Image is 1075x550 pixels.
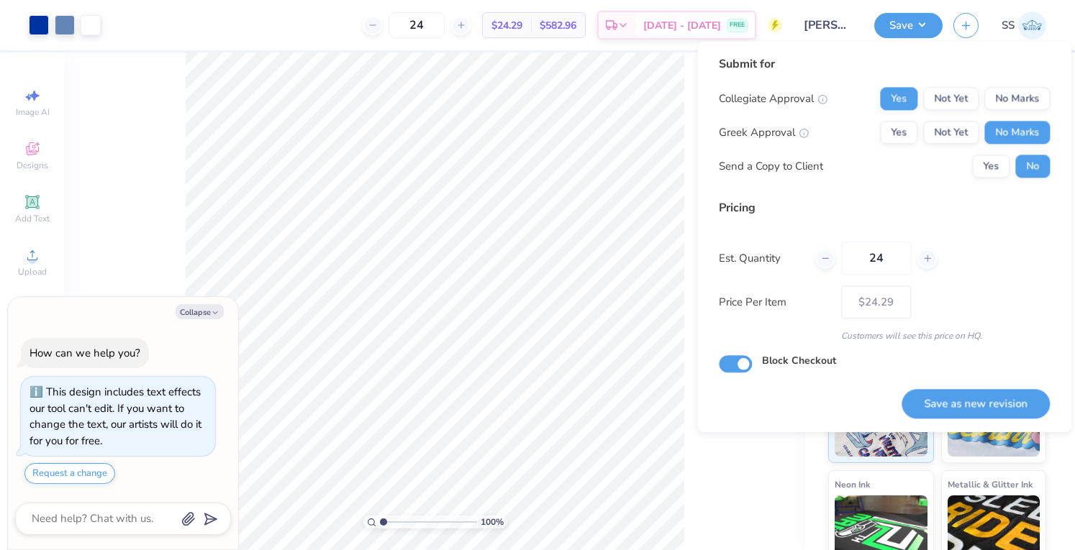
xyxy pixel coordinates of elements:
[719,329,1050,342] div: Customers will see this price on HQ.
[1018,12,1046,40] img: Siddhant Singh
[389,12,445,38] input: – –
[30,385,201,448] div: This design includes text effects our tool can't edit. If you want to change the text, our artist...
[972,155,1010,178] button: Yes
[948,477,1033,492] span: Metallic & Glitter Ink
[923,87,979,110] button: Not Yet
[730,20,745,30] span: FREE
[880,87,917,110] button: Yes
[719,158,823,175] div: Send a Copy to Client
[24,463,115,484] button: Request a change
[17,160,48,171] span: Designs
[880,121,917,144] button: Yes
[835,477,870,492] span: Neon Ink
[719,199,1050,216] div: Pricing
[1002,12,1046,40] a: SS
[793,11,863,40] input: Untitled Design
[923,121,979,144] button: Not Yet
[176,304,224,319] button: Collapse
[719,294,830,311] label: Price Per Item
[643,18,721,33] span: [DATE] - [DATE]
[15,213,50,224] span: Add Text
[841,242,911,275] input: – –
[902,389,1050,418] button: Save as new revision
[874,13,943,38] button: Save
[18,266,47,278] span: Upload
[491,18,522,33] span: $24.29
[984,121,1050,144] button: No Marks
[719,124,809,141] div: Greek Approval
[16,106,50,118] span: Image AI
[1015,155,1050,178] button: No
[762,353,836,368] label: Block Checkout
[719,55,1050,73] div: Submit for
[1002,17,1015,34] span: SS
[30,346,140,360] div: How can we help you?
[481,515,504,528] span: 100 %
[719,250,804,267] label: Est. Quantity
[719,91,827,107] div: Collegiate Approval
[984,87,1050,110] button: No Marks
[540,18,576,33] span: $582.96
